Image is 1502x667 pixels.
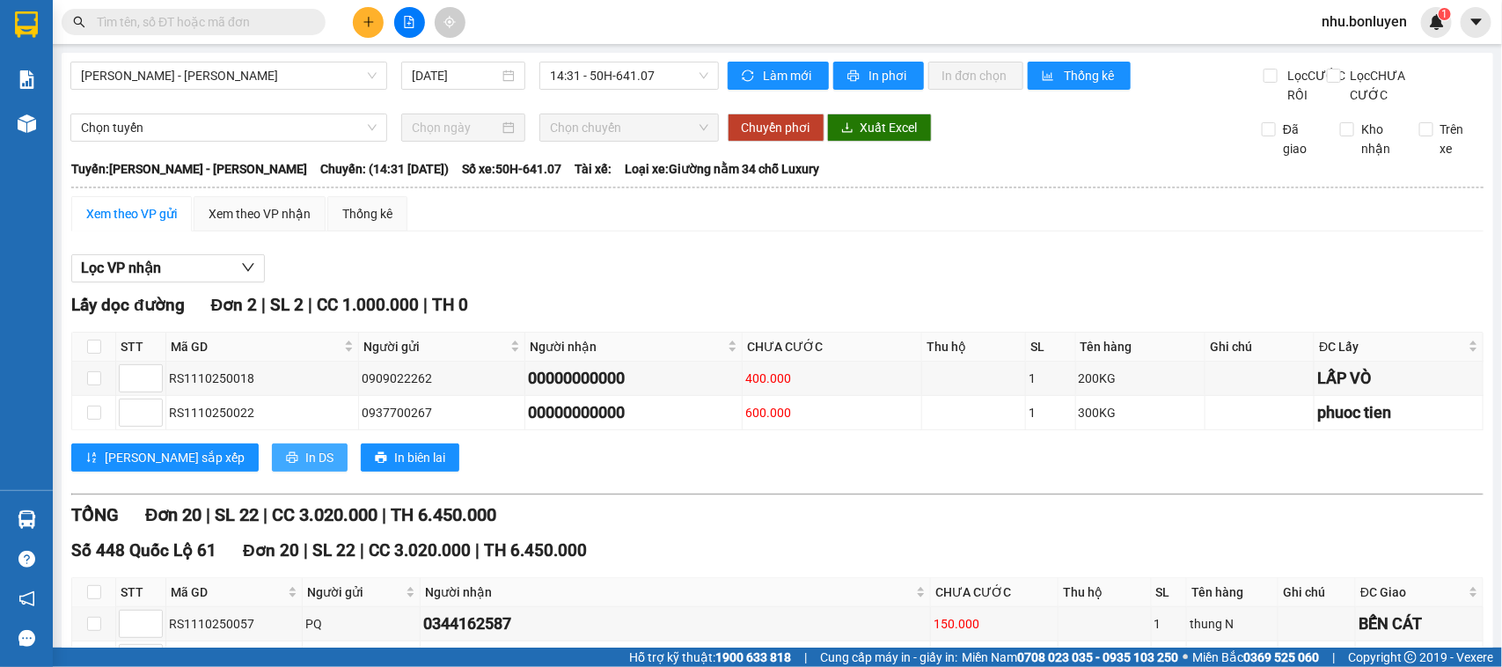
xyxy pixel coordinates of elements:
span: TH 6.450.000 [484,540,587,561]
span: | [1332,648,1335,667]
span: | [261,295,266,315]
span: | [360,540,364,561]
td: RS1110250022 [166,396,359,430]
button: file-add [394,7,425,38]
span: Hỗ trợ kỹ thuật: [629,648,791,667]
div: RS1110250018 [169,369,355,388]
span: | [308,295,312,315]
span: In DS [305,448,333,467]
span: ĐC Lấy [1319,337,1465,356]
button: sort-ascending[PERSON_NAME] sắp xếp [71,443,259,472]
span: Chọn chuyến [550,114,707,141]
span: [PERSON_NAME] sắp xếp [105,448,245,467]
div: 1 [1029,403,1073,422]
button: syncLàm mới [728,62,829,90]
div: 00000000000 [528,366,738,391]
span: Số xe: 50H-641.07 [462,159,561,179]
div: 150.000 [934,614,1055,634]
th: CHƯA CƯỚC [931,578,1059,607]
button: plus [353,7,384,38]
span: download [841,121,854,136]
div: 400.000 [745,369,919,388]
span: Đơn 20 [243,540,299,561]
span: In biên lai [394,448,445,467]
button: bar-chartThống kê [1028,62,1131,90]
span: Lọc CHƯA CƯỚC [1344,66,1422,105]
div: LẤP VÒ [1317,366,1480,391]
span: Thống kê [1064,66,1117,85]
span: notification [18,590,35,607]
span: Lọc CƯỚC RỒI [1280,66,1348,105]
span: message [18,630,35,647]
span: Đơn 20 [145,504,201,525]
div: RS1110250022 [169,403,355,422]
td: RS1110250057 [166,607,303,641]
img: icon-new-feature [1429,14,1445,30]
span: printer [847,70,862,84]
span: | [423,295,428,315]
span: caret-down [1469,14,1484,30]
span: | [804,648,807,667]
div: 200KG [1079,369,1202,388]
div: 1 [1029,369,1073,388]
span: Người gửi [363,337,507,356]
span: Xuất Excel [861,118,918,137]
span: Mã GD [171,583,284,602]
span: sync [742,70,757,84]
th: Tên hàng [1187,578,1279,607]
button: caret-down [1461,7,1491,38]
span: Mã GD [171,337,341,356]
div: Xem theo VP nhận [209,204,311,224]
th: SL [1152,578,1187,607]
th: Thu hộ [922,333,1026,362]
div: 00000000000 [528,400,738,425]
img: logo-vxr [15,11,38,38]
th: STT [116,578,166,607]
div: 300KG [1079,403,1202,422]
span: Miền Nam [962,648,1178,667]
input: 11/10/2025 [412,66,499,85]
span: Tài xế: [575,159,612,179]
span: Miền Bắc [1192,648,1319,667]
span: sort-ascending [85,451,98,465]
button: printerIn DS [272,443,348,472]
span: file-add [403,16,415,28]
span: TH 0 [432,295,468,315]
span: nhu.bonluyen [1308,11,1421,33]
span: Lọc VP nhận [81,257,161,279]
sup: 1 [1439,8,1451,20]
div: Xem theo VP gửi [86,204,177,224]
span: ĐC Giao [1360,583,1465,602]
span: CC 3.020.000 [272,504,377,525]
span: Số 448 Quốc Lộ 61 [71,540,216,561]
div: phuoc tien [1317,400,1480,425]
span: SL 2 [270,295,304,315]
span: Hà Tiên - Gia Lai [81,62,377,89]
input: Tìm tên, số ĐT hoặc mã đơn [97,12,304,32]
span: Người nhận [530,337,723,356]
input: Chọn ngày [412,118,499,137]
span: SL 22 [215,504,259,525]
span: question-circle [18,551,35,568]
button: aim [435,7,465,38]
span: TH 6.450.000 [391,504,496,525]
span: search [73,16,85,28]
span: CC 3.020.000 [369,540,471,561]
span: Kho nhận [1354,120,1405,158]
div: Thống kê [342,204,392,224]
span: bar-chart [1042,70,1057,84]
span: ⚪️ [1183,654,1188,661]
span: Đơn 2 [211,295,258,315]
span: Lấy dọc đường [71,295,185,315]
span: plus [363,16,375,28]
div: 1 [1154,614,1183,634]
div: thung N [1190,614,1275,634]
span: 1 [1441,8,1447,20]
div: 0937700267 [362,403,522,422]
th: Ghi chú [1279,578,1356,607]
span: Trên xe [1433,120,1484,158]
strong: 1900 633 818 [715,650,791,664]
span: | [263,504,267,525]
span: Loại xe: Giường nằm 34 chỗ Luxury [625,159,819,179]
span: Chọn tuyến [81,114,377,141]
